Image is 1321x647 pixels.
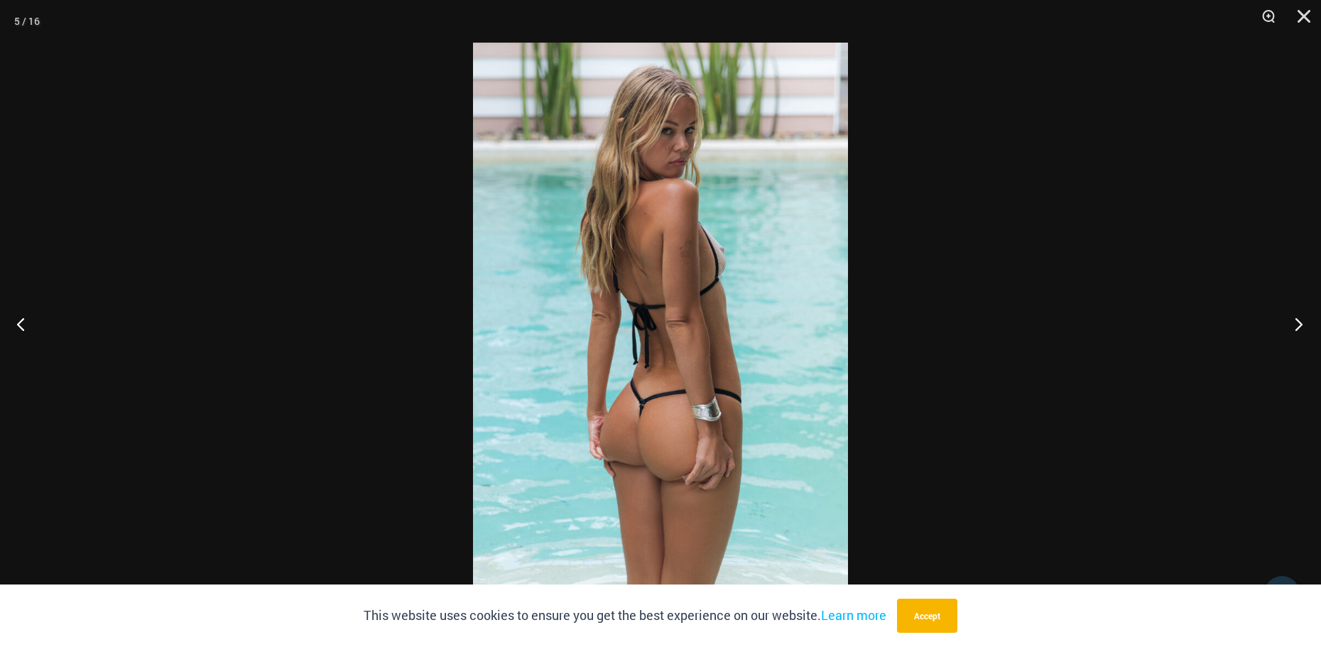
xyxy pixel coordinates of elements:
[1268,288,1321,359] button: Next
[473,43,848,604] img: Trade Winds IvoryInk 317 Top 453 Micro 03
[364,605,886,626] p: This website uses cookies to ensure you get the best experience on our website.
[821,607,886,624] a: Learn more
[897,599,957,633] button: Accept
[14,11,40,32] div: 5 / 16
